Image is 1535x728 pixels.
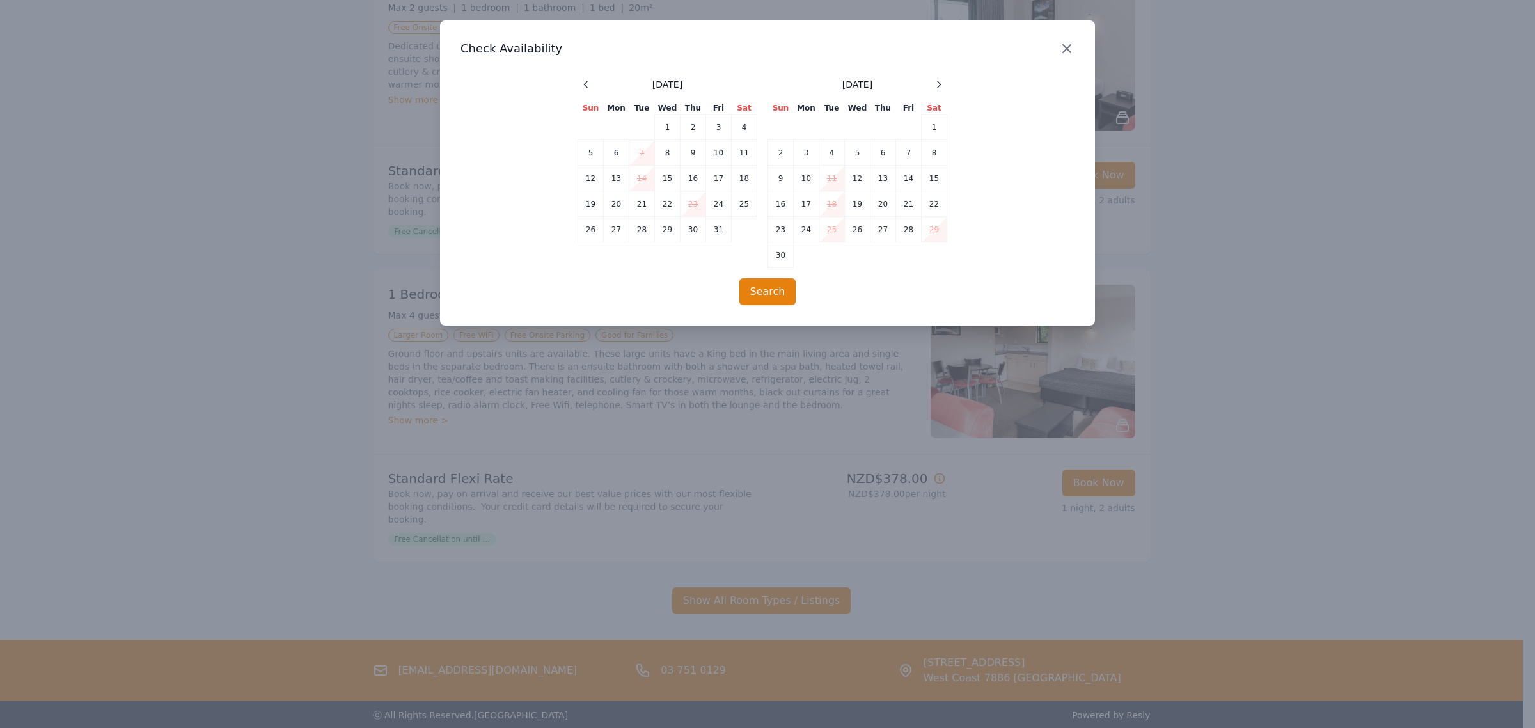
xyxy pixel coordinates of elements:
td: 25 [732,191,757,217]
td: 15 [655,166,681,191]
td: 18 [732,166,757,191]
td: 6 [870,140,896,166]
td: 16 [681,166,706,191]
th: Thu [681,102,706,115]
td: 19 [845,191,870,217]
td: 14 [896,166,922,191]
td: 9 [768,166,794,191]
th: Tue [819,102,845,115]
td: 21 [629,191,655,217]
td: 18 [819,191,845,217]
td: 9 [681,140,706,166]
td: 12 [845,166,870,191]
td: 30 [681,217,706,242]
span: [DATE] [652,78,682,91]
td: 11 [819,166,845,191]
td: 10 [706,140,732,166]
td: 27 [604,217,629,242]
td: 12 [578,166,604,191]
th: Sat [732,102,757,115]
th: Fri [896,102,922,115]
td: 3 [706,115,732,140]
td: 11 [732,140,757,166]
th: Tue [629,102,655,115]
td: 8 [655,140,681,166]
h3: Check Availability [460,41,1074,56]
td: 21 [896,191,922,217]
td: 27 [870,217,896,242]
td: 25 [819,217,845,242]
th: Fri [706,102,732,115]
td: 5 [578,140,604,166]
td: 2 [681,115,706,140]
th: Sat [922,102,947,115]
th: Sun [768,102,794,115]
td: 24 [706,191,732,217]
td: 20 [870,191,896,217]
td: 22 [922,191,947,217]
td: 15 [922,166,947,191]
td: 1 [655,115,681,140]
td: 2 [768,140,794,166]
td: 13 [604,166,629,191]
td: 16 [768,191,794,217]
td: 10 [794,166,819,191]
td: 26 [578,217,604,242]
td: 1 [922,115,947,140]
td: 13 [870,166,896,191]
td: 29 [655,217,681,242]
td: 28 [896,217,922,242]
th: Mon [794,102,819,115]
td: 31 [706,217,732,242]
td: 30 [768,242,794,268]
td: 7 [629,140,655,166]
td: 6 [604,140,629,166]
td: 20 [604,191,629,217]
td: 22 [655,191,681,217]
button: Search [739,278,796,305]
td: 4 [819,140,845,166]
th: Wed [655,102,681,115]
th: Mon [604,102,629,115]
td: 4 [732,115,757,140]
td: 8 [922,140,947,166]
td: 3 [794,140,819,166]
td: 28 [629,217,655,242]
td: 7 [896,140,922,166]
td: 23 [681,191,706,217]
td: 24 [794,217,819,242]
td: 26 [845,217,870,242]
th: Wed [845,102,870,115]
td: 17 [794,191,819,217]
td: 23 [768,217,794,242]
span: [DATE] [842,78,872,91]
th: Thu [870,102,896,115]
td: 29 [922,217,947,242]
td: 5 [845,140,870,166]
td: 17 [706,166,732,191]
td: 19 [578,191,604,217]
th: Sun [578,102,604,115]
td: 14 [629,166,655,191]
